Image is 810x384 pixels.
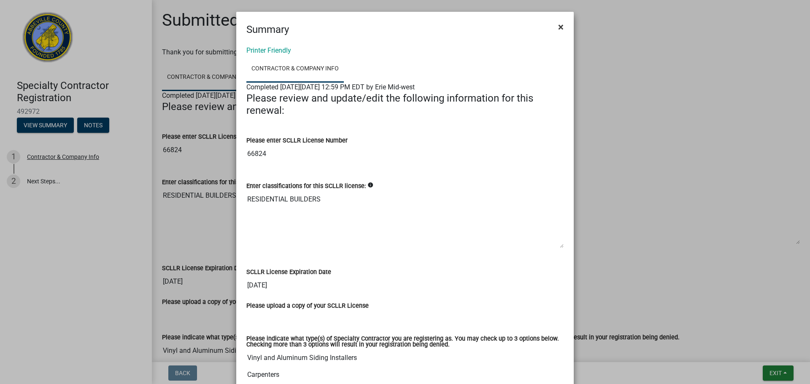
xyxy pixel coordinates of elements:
[246,269,331,275] label: SCLLR License Expiration Date
[246,303,369,309] label: Please upload a copy of your SCLLR License
[558,21,564,33] span: ×
[246,46,291,54] a: Printer Friendly
[246,22,289,37] h4: Summary
[246,183,366,189] label: Enter classifications for this SCLLR license:
[246,336,564,348] label: Please indicate what type(s) of Specialty Contractor you are registering as. You may check up to ...
[246,138,348,144] label: Please enter SCLLR License Number
[367,182,373,188] i: info
[246,83,415,91] span: Completed [DATE][DATE] 12:59 PM EDT by Erie Mid-west
[246,56,344,83] a: Contractor & Company Info
[246,191,564,248] textarea: RESIDENTIAL BUILDERS
[246,92,564,117] h4: Please review and update/edit the following information for this renewal:
[551,15,570,39] button: Close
